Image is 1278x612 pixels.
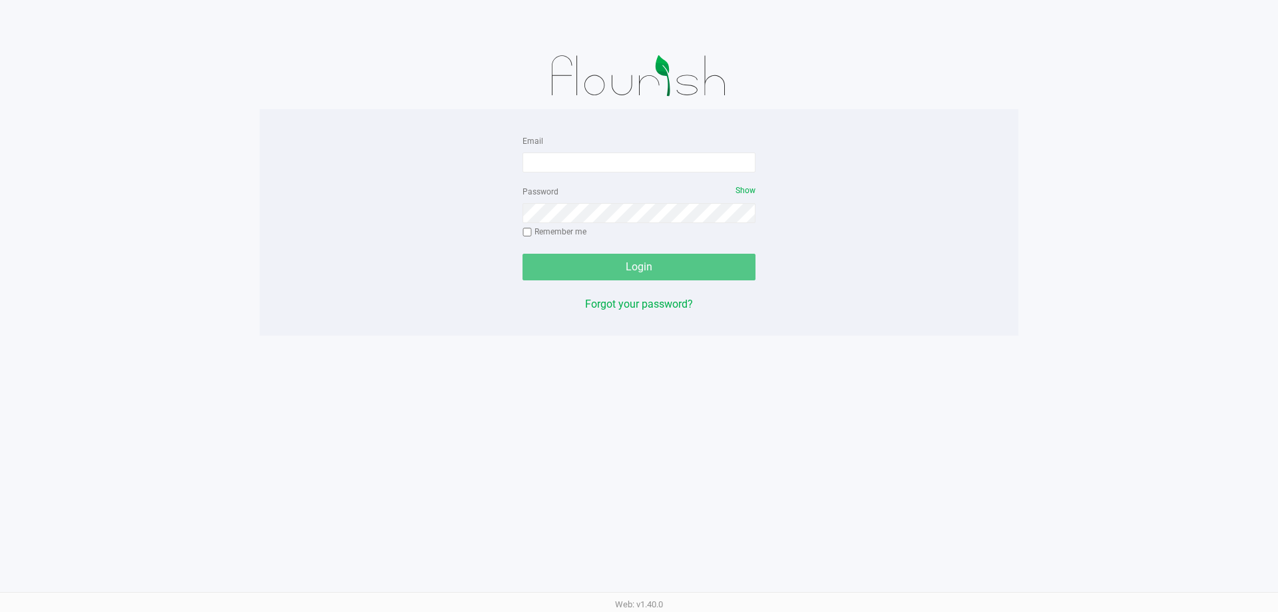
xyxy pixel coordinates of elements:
label: Password [523,186,558,198]
label: Email [523,135,543,147]
label: Remember me [523,226,586,238]
button: Forgot your password? [585,296,693,312]
input: Remember me [523,228,532,237]
span: Show [736,186,755,195]
span: Web: v1.40.0 [615,599,663,609]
